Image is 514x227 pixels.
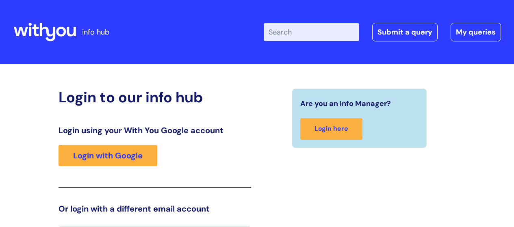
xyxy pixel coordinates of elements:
[59,89,251,106] h2: Login to our info hub
[372,23,438,41] a: Submit a query
[264,23,359,41] input: Search
[300,97,391,110] span: Are you an Info Manager?
[82,26,109,39] p: info hub
[59,125,251,135] h3: Login using your With You Google account
[300,118,362,140] a: Login here
[59,204,251,214] h3: Or login with a different email account
[59,145,157,166] a: Login with Google
[451,23,501,41] a: My queries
